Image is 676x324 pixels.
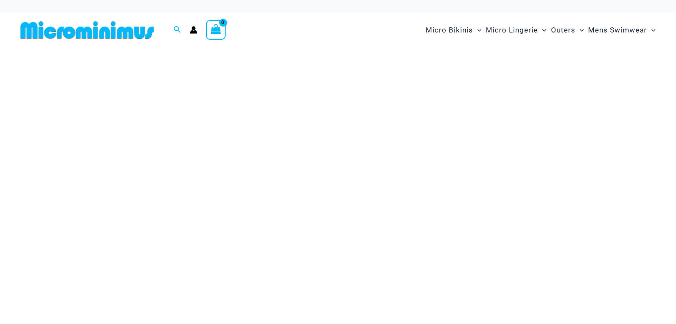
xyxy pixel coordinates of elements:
[190,26,197,34] a: Account icon link
[647,19,656,41] span: Menu Toggle
[206,20,226,40] a: View Shopping Cart, empty
[17,21,157,40] img: MM SHOP LOGO FLAT
[473,19,482,41] span: Menu Toggle
[422,16,659,44] nav: Site Navigation
[586,17,658,43] a: Mens SwimwearMenu ToggleMenu Toggle
[588,19,647,41] span: Mens Swimwear
[551,19,575,41] span: Outers
[426,19,473,41] span: Micro Bikinis
[424,17,484,43] a: Micro BikinisMenu ToggleMenu Toggle
[538,19,546,41] span: Menu Toggle
[174,25,181,35] a: Search icon link
[575,19,584,41] span: Menu Toggle
[484,17,548,43] a: Micro LingerieMenu ToggleMenu Toggle
[486,19,538,41] span: Micro Lingerie
[549,17,586,43] a: OutersMenu ToggleMenu Toggle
